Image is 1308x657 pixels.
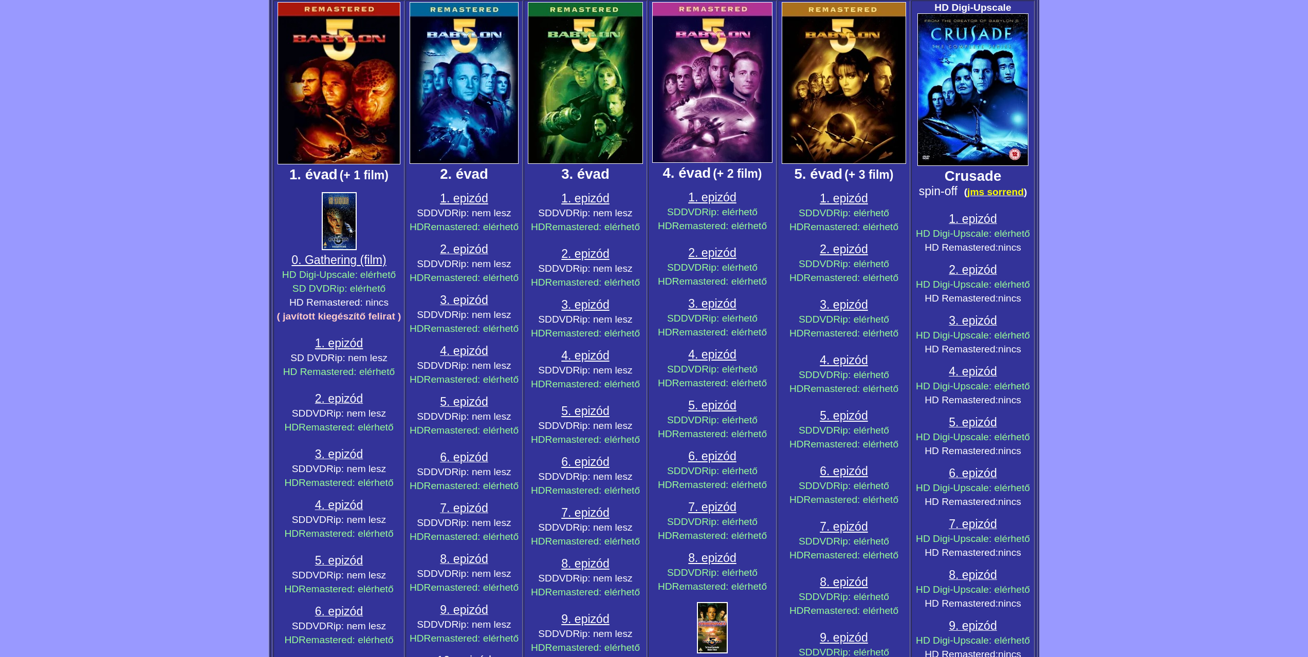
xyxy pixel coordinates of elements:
span: SD [667,465,681,476]
span: SD [799,314,813,325]
span: HD [284,584,299,594]
span: SD [538,365,552,376]
span: : [355,269,358,280]
span: DVDRip: nem lesz [431,309,511,320]
span: 3. epizód [315,447,363,461]
span: Remastered: elérhető [424,221,519,232]
a: 1. epizód [561,192,609,205]
span: SD [799,369,813,380]
span: nincs [998,445,1021,456]
span: Remastered: elérhető [299,584,394,594]
span: HD Remastered: [925,293,998,304]
span: HD Digi-Upscale [934,2,1011,13]
span: DVDRip: nem lesz [431,568,511,579]
span: 9. epizód [820,631,868,644]
span: HD [789,383,804,394]
a: 5. epizód [440,399,488,407]
a: 8. epizód [561,557,609,570]
span: HD [658,479,672,490]
a: 3. epizód [440,297,488,306]
span: 1. évad [289,166,338,182]
span: HD Remastered: [925,496,998,507]
span: SD [417,411,431,422]
a: 9. epizód [440,607,488,615]
span: Remastered: elérhető [424,531,519,542]
span: DVDRip: nem lesz [552,420,633,431]
span: HD Digi-Upscale [916,533,989,544]
span: HD Digi-Upscale [916,482,989,493]
span: HD [410,272,424,283]
span: 5. epizód [949,416,997,429]
span: 8. epizód [949,568,997,581]
span: Remastered: elérhető [804,439,899,449]
span: DVDRip: elérhető [681,313,758,324]
span: DVDRip: elérhető [681,262,758,273]
span: DVDRip: elérhető [681,415,758,425]
span: 4. epizód [820,353,868,367]
a: 4. epizód [440,348,488,356]
a: 3. epizód [561,298,609,311]
span: elérhető [994,533,1030,544]
span: DVDRip: nem lesz [305,570,386,580]
span: nincs [998,496,1021,507]
span: 7. epizód [949,517,997,531]
span: 4. epizód [315,498,363,512]
span: nincs [998,293,1021,304]
a: 6. epizód [440,454,488,463]
span: Remastered: elérhető [299,528,394,539]
span: SD [417,258,431,269]
span: Remastered: elérhető [672,428,767,439]
span: HD [789,328,804,339]
span: 1. epizód [820,192,868,205]
span: DVDRip: nem lesz [305,463,386,474]
span: HD Remastered: elérhető [283,366,395,377]
span: HD [410,221,424,232]
span: DVDRip: nem lesz [552,573,633,584]
span: 5. epizód [561,404,609,418]
span: SD [538,314,552,325]
span: DVDRip: nem lesz [431,466,511,477]
span: elérhető [994,482,1030,493]
span: Remastered: elérhető [545,277,640,288]
span: 1. epizód [688,191,736,204]
a: jms sorrend [967,186,1024,197]
span: SD [292,570,306,580]
span: 6. epizód [820,464,868,478]
span: DVDRip: elérhető [813,258,889,269]
a: 6. epizód [561,455,609,468]
span: DVDRip: nem lesz [552,208,633,218]
span: SD [417,568,431,579]
span: SD [538,420,552,431]
span: 3. évad [561,166,610,182]
span: SD [292,463,306,474]
span: SD [667,364,681,374]
span: HD Remastered: [925,242,998,253]
span: HD [789,494,804,505]
span: 7. epizód [440,501,488,515]
span: Remastered: elérhető [545,379,640,389]
a: 1. epizód [949,214,997,225]
span: SD [417,466,431,477]
span: SD [417,309,431,320]
span: HD [658,581,672,592]
span: elérhető [994,431,1030,442]
a: 4. epizód [949,367,997,378]
span: SD [667,313,681,324]
span: DVDRip: elérhető [681,207,758,217]
span: DVDRip: elérhető [681,364,758,374]
a: 2. epizód [561,247,609,260]
span: SD [667,415,681,425]
span: Remastered: elérhető [424,272,519,283]
a: 5. epizód [820,409,868,422]
span: 8. epizód [440,552,488,566]
span: elérhető [994,330,1030,341]
span: 6. epizód [440,450,488,464]
span: nincs [998,242,1021,253]
a: 2. epizód [688,246,736,259]
a: 4. epizód [315,502,363,511]
span: HD Digi-Upscale [916,279,989,290]
span: Remastered: elérhető [672,378,767,388]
